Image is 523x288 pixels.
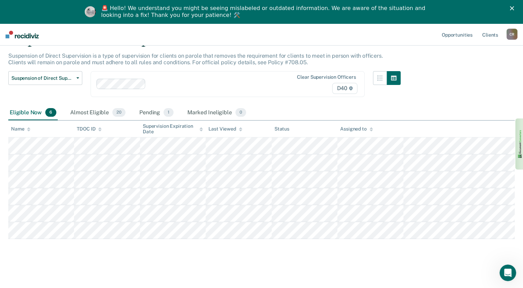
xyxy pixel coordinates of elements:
[45,108,56,117] span: 6
[8,71,82,85] button: Suspension of Direct Supervision
[499,265,516,281] iframe: Intercom live chat
[186,105,248,121] div: Marked Ineligible0
[69,105,127,121] div: Almost Eligible20
[208,126,242,132] div: Last Viewed
[340,126,373,132] div: Assigned to
[11,126,30,132] div: Name
[143,123,203,135] div: Supervision Expiration Date
[101,5,428,19] div: 🚨 Hello! We understand you might be seeing mislabeled or outdated information. We are aware of th...
[138,105,175,121] div: Pending1
[8,52,383,66] p: Suspension of Direct Supervision is a type of supervision for clients on parole that removes the ...
[506,29,517,40] div: C R
[112,108,125,117] span: 20
[481,23,499,46] a: Clients
[164,108,174,117] span: 1
[510,6,517,10] div: Close
[77,126,102,132] div: TDOC ID
[297,74,356,80] div: Clear supervision officers
[440,23,474,46] a: Opportunities
[6,31,39,38] img: Recidiviz
[517,129,522,159] img: 1EdhxLVo1YiRZ3Z8BN9RqzlQoUKFChUqVNCHvwChSTTdtRxrrAAAAABJRU5ErkJggg==
[274,126,289,132] div: Status
[8,105,58,121] div: Eligible Now6
[332,83,357,94] span: D40
[85,6,96,17] img: Profile image for Kim
[506,29,517,40] button: CR
[235,108,246,117] span: 0
[11,75,74,81] span: Suspension of Direct Supervision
